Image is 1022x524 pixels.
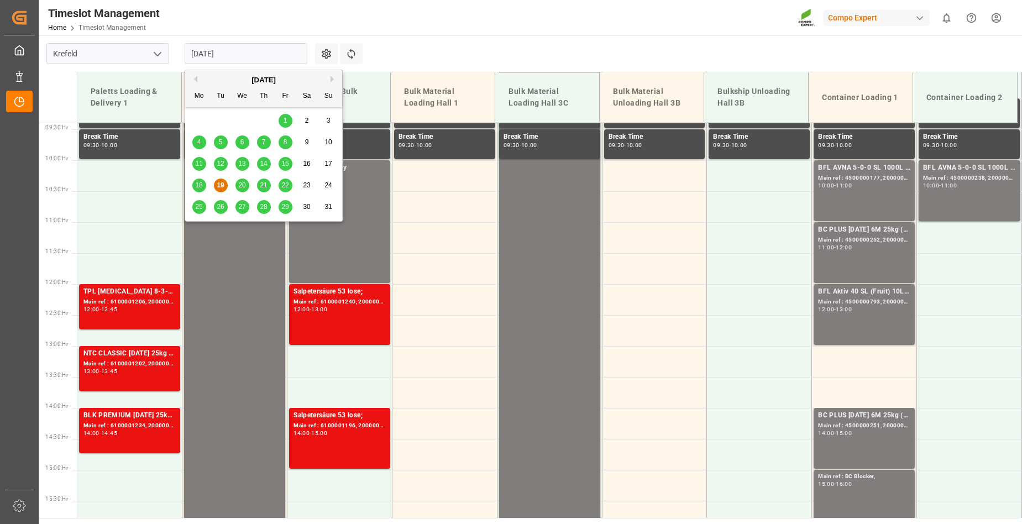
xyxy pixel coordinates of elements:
div: 11:00 [836,183,852,188]
div: 15:00 [311,431,327,436]
div: 14:00 [294,431,310,436]
div: Choose Wednesday, August 6th, 2025 [235,135,249,149]
span: 5 [219,138,223,146]
div: Main ref : 4500000177, 2000000042; [818,174,910,183]
span: 25 [195,203,202,211]
span: 30 [303,203,310,211]
a: Home [48,24,66,32]
span: 2 [305,117,309,124]
div: Main ref : 6100001240, 2000001093; [294,297,386,307]
div: Container Loading 2 [922,87,1008,108]
span: 12:30 Hr [45,310,68,316]
div: 11:00 [941,183,957,188]
div: - [834,481,836,486]
div: - [939,143,941,148]
div: 12:00 [83,307,99,312]
div: 14:45 [101,431,117,436]
div: - [310,307,311,312]
img: Screenshot%202023-09-29%20at%2010.02.21.png_1712312052.png [798,8,816,28]
div: Compo Expert [824,10,930,26]
span: 14 [260,160,267,167]
div: Choose Wednesday, August 20th, 2025 [235,179,249,192]
div: - [834,143,836,148]
div: 13:00 [836,307,852,312]
div: Timeslot Management [48,5,160,22]
div: NTC CLASSIC [DATE] 25kg (x40) DE,EN,PL; [83,348,176,359]
span: 13:00 Hr [45,341,68,347]
div: Bulk Material Loading Hall 3C [504,81,590,113]
div: 10:00 [521,143,537,148]
button: Next Month [331,76,337,82]
span: 09:30 Hr [45,124,68,130]
div: Main ref : 4500000238, 2000000188; [923,174,1015,183]
span: 11:00 Hr [45,217,68,223]
span: 10:30 Hr [45,186,68,192]
div: Bulk Material Unloading Hall 3B [609,81,695,113]
input: DD.MM.YYYY [185,43,307,64]
div: Mo [192,90,206,103]
div: - [939,183,941,188]
div: Choose Tuesday, August 19th, 2025 [214,179,228,192]
div: Choose Saturday, August 9th, 2025 [300,135,314,149]
div: Break Time [504,132,596,143]
div: Paletts Loading & Delivery 1 [86,81,172,113]
span: 15 [281,160,289,167]
input: Type to search/select [46,43,169,64]
div: Choose Tuesday, August 5th, 2025 [214,135,228,149]
div: - [520,143,521,148]
div: Choose Tuesday, August 12th, 2025 [214,157,228,171]
div: Choose Saturday, August 2nd, 2025 [300,114,314,128]
span: 26 [217,203,224,211]
div: - [624,143,626,148]
div: Choose Friday, August 15th, 2025 [279,157,292,171]
span: 10 [324,138,332,146]
div: 10:00 [923,183,939,188]
span: 22 [281,181,289,189]
div: - [99,369,101,374]
div: Bulk Material Loading Hall 1 [400,81,486,113]
div: Choose Sunday, August 24th, 2025 [322,179,336,192]
div: 12:45 [101,307,117,312]
div: Choose Saturday, August 23rd, 2025 [300,179,314,192]
div: Choose Wednesday, August 13th, 2025 [235,157,249,171]
span: 6 [240,138,244,146]
div: Choose Friday, August 1st, 2025 [279,114,292,128]
span: 19 [217,181,224,189]
div: Choose Tuesday, August 26th, 2025 [214,200,228,214]
button: Previous Month [191,76,197,82]
div: Choose Monday, August 18th, 2025 [192,179,206,192]
div: TPL [MEDICAL_DATA] 8-3-8 20kg (x50) D,A,CH,FR;FLO T NK 14-0-19 25kg (x40) INT;[PERSON_NAME] 20-5-... [83,286,176,297]
div: Choose Friday, August 8th, 2025 [279,135,292,149]
span: 12:00 Hr [45,279,68,285]
div: BC PLUS [DATE] 6M 25kg (x42) INT; [818,224,910,235]
div: Main ref : 6100001206, 2000000940; [83,297,176,307]
span: 4 [197,138,201,146]
div: 15:00 [818,481,834,486]
div: - [99,431,101,436]
button: show 0 new notifications [934,6,959,30]
div: 13:00 [83,369,99,374]
div: 09:30 [923,143,939,148]
div: 10:00 [941,143,957,148]
div: Break Time [713,132,805,143]
div: Choose Friday, August 22nd, 2025 [279,179,292,192]
div: 13:45 [101,369,117,374]
div: Break Time [609,132,701,143]
span: 21 [260,181,267,189]
span: 15:00 Hr [45,465,68,471]
div: 14:00 [83,431,99,436]
div: 11:00 [818,245,834,250]
span: 9 [305,138,309,146]
div: Salpetersäure 53 lose; [294,410,386,421]
span: 17 [324,160,332,167]
div: Choose Thursday, August 28th, 2025 [257,200,271,214]
div: Choose Monday, August 4th, 2025 [192,135,206,149]
div: 14:00 [818,431,834,436]
div: 12:00 [836,245,852,250]
div: Break Time [923,132,1015,143]
span: 8 [284,138,287,146]
div: 10:00 [731,143,747,148]
span: 14:00 Hr [45,403,68,409]
span: 31 [324,203,332,211]
div: We [235,90,249,103]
